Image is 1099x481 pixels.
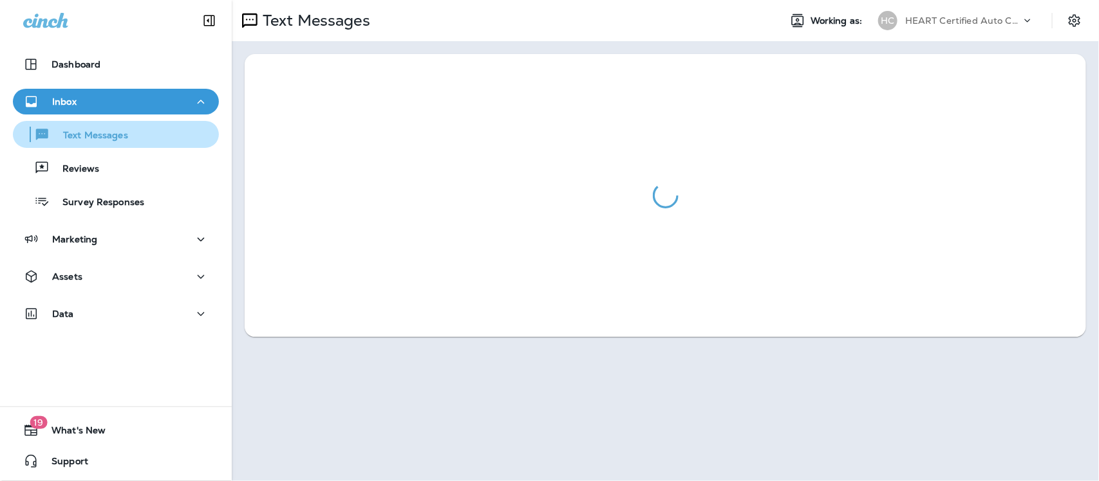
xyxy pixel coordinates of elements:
[13,51,219,77] button: Dashboard
[39,425,106,440] span: What's New
[13,154,219,181] button: Reviews
[13,448,219,474] button: Support
[50,130,128,142] p: Text Messages
[1063,9,1086,32] button: Settings
[13,121,219,148] button: Text Messages
[52,59,100,69] p: Dashboard
[191,8,227,33] button: Collapse Sidebar
[50,163,99,176] p: Reviews
[30,416,47,429] span: 19
[13,417,219,443] button: 19What's New
[13,264,219,289] button: Assets
[52,234,97,244] p: Marketing
[13,301,219,327] button: Data
[13,89,219,114] button: Inbox
[52,96,77,107] p: Inbox
[13,188,219,215] button: Survey Responses
[878,11,897,30] div: HC
[50,197,144,209] p: Survey Responses
[52,271,82,282] p: Assets
[39,456,88,471] span: Support
[13,226,219,252] button: Marketing
[811,15,865,26] span: Working as:
[905,15,1021,26] p: HEART Certified Auto Care
[258,11,370,30] p: Text Messages
[52,309,74,319] p: Data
